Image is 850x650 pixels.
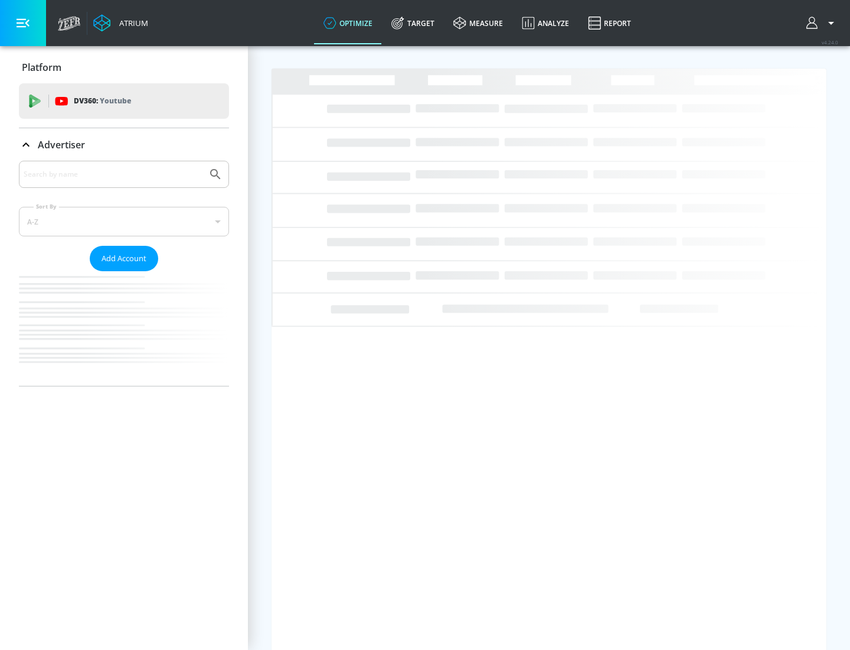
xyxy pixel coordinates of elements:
[512,2,578,44] a: Analyze
[74,95,131,108] p: DV360:
[19,83,229,119] div: DV360: Youtube
[314,2,382,44] a: optimize
[19,161,229,386] div: Advertiser
[38,138,85,151] p: Advertiser
[93,14,148,32] a: Atrium
[34,203,59,210] label: Sort By
[19,128,229,161] div: Advertiser
[19,271,229,386] nav: list of Advertiser
[19,207,229,236] div: A-Z
[24,167,202,182] input: Search by name
[90,246,158,271] button: Add Account
[22,61,61,74] p: Platform
[444,2,512,44] a: measure
[115,18,148,28] div: Atrium
[822,39,838,45] span: v 4.24.0
[19,51,229,84] div: Platform
[100,95,131,107] p: Youtube
[578,2,640,44] a: Report
[102,252,146,265] span: Add Account
[382,2,444,44] a: Target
